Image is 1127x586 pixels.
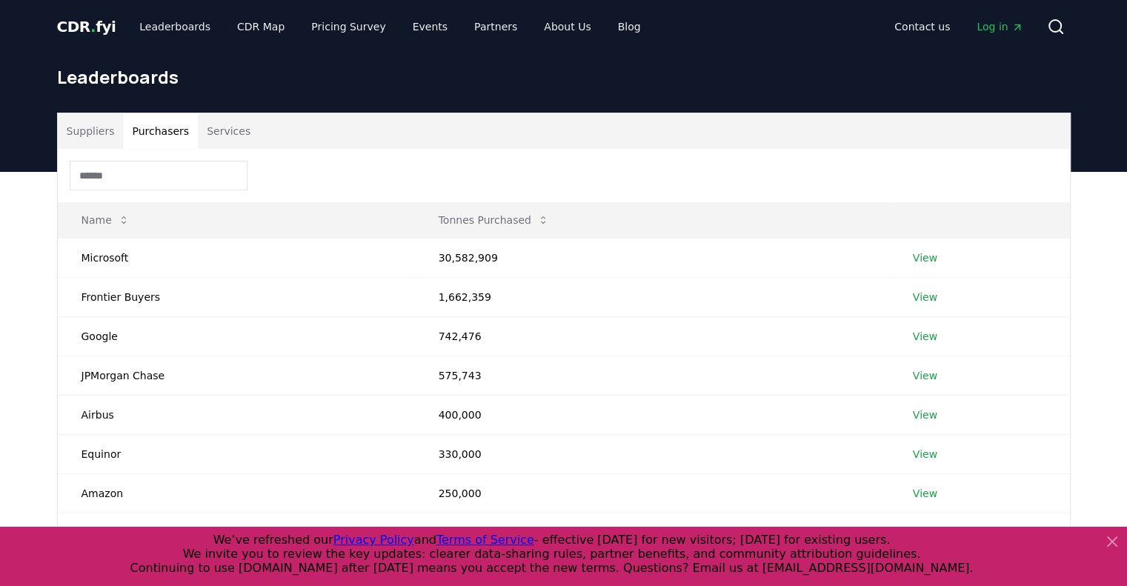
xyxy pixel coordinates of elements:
a: CDR Map [225,13,296,40]
span: Log in [977,19,1023,34]
button: Purchasers [123,113,198,149]
td: 575,743 [415,356,889,395]
td: 330,000 [415,434,889,473]
button: Name [70,205,142,235]
a: View [913,447,937,462]
a: View [913,290,937,304]
h1: Leaderboards [57,65,1071,89]
td: 250,000 [415,473,889,513]
button: Services [198,113,259,149]
nav: Main [127,13,652,40]
td: Equinor [58,434,415,473]
td: 400,000 [415,395,889,434]
td: JPMorgan Chase [58,356,415,395]
td: NextGen CDR [58,513,415,552]
button: Suppliers [58,113,124,149]
td: 212,000 [415,513,889,552]
a: Pricing Survey [299,13,397,40]
td: Amazon [58,473,415,513]
a: View [913,407,937,422]
a: Blog [606,13,653,40]
a: CDR.fyi [57,16,116,37]
td: 1,662,359 [415,277,889,316]
td: 742,476 [415,316,889,356]
span: . [90,18,96,36]
a: Log in [965,13,1034,40]
a: View [913,250,937,265]
a: About Us [532,13,602,40]
a: View [913,329,937,344]
a: View [913,486,937,501]
button: Tonnes Purchased [427,205,561,235]
a: View [913,368,937,383]
td: 30,582,909 [415,238,889,277]
a: Events [401,13,459,40]
nav: Main [882,13,1034,40]
td: Google [58,316,415,356]
a: Contact us [882,13,962,40]
td: Frontier Buyers [58,277,415,316]
a: Partners [462,13,529,40]
a: View [913,525,937,540]
td: Airbus [58,395,415,434]
td: Microsoft [58,238,415,277]
a: Leaderboards [127,13,222,40]
span: CDR fyi [57,18,116,36]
